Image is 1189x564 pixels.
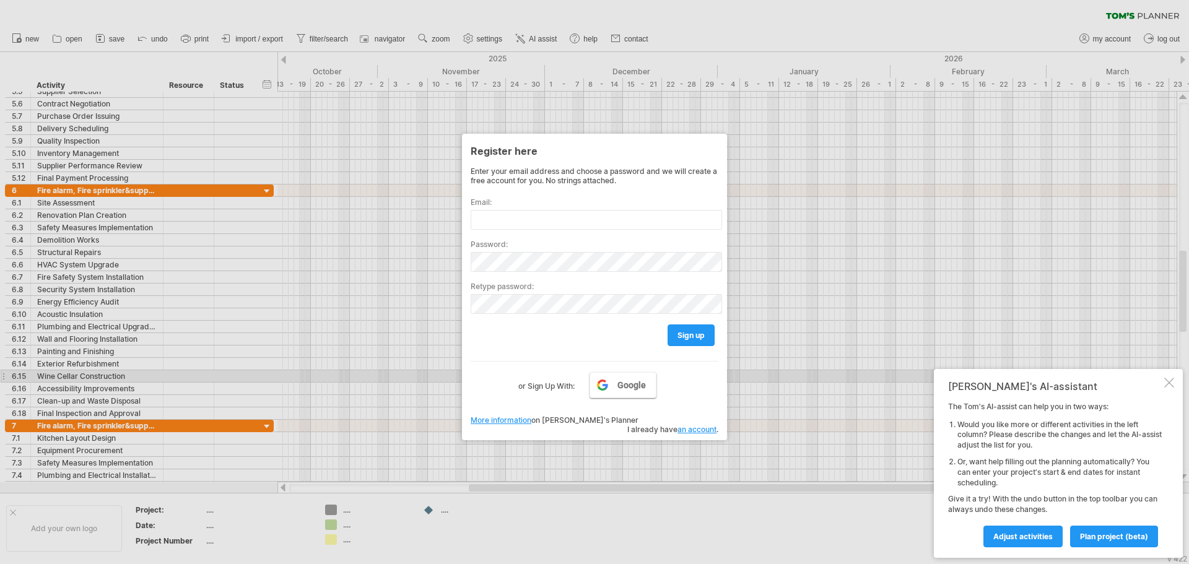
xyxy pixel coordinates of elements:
span: I already have . [627,425,718,434]
span: Google [617,380,646,390]
label: or Sign Up With: [518,372,575,393]
a: sign up [668,324,715,346]
span: sign up [677,331,705,340]
span: plan project (beta) [1080,532,1148,541]
li: Or, want help filling out the planning automatically? You can enter your project's start & end da... [957,457,1162,488]
div: Enter your email address and choose a password and we will create a free account for you. No stri... [471,167,718,185]
div: [PERSON_NAME]'s AI-assistant [948,380,1162,393]
label: Retype password: [471,282,718,291]
a: an account [677,425,716,434]
li: Would you like more or different activities in the left column? Please describe the changes and l... [957,420,1162,451]
div: The Tom's AI-assist can help you in two ways: Give it a try! With the undo button in the top tool... [948,402,1162,547]
label: Email: [471,197,718,207]
a: Adjust activities [983,526,1063,547]
span: on [PERSON_NAME]'s Planner [471,415,638,425]
a: More information [471,415,531,425]
a: Google [590,372,656,398]
span: Adjust activities [993,532,1053,541]
a: plan project (beta) [1070,526,1158,547]
label: Password: [471,240,718,249]
div: Register here [471,139,718,162]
